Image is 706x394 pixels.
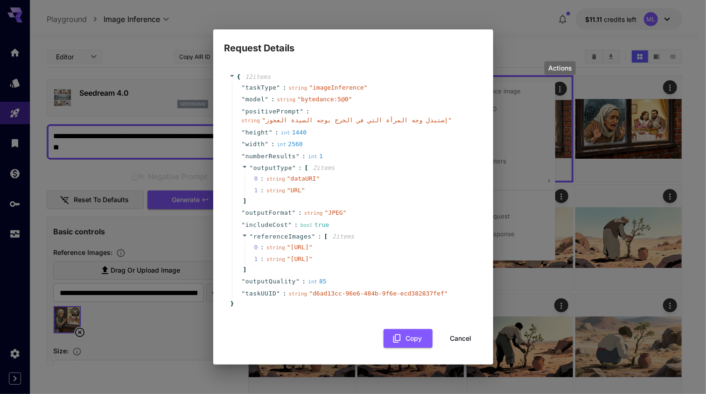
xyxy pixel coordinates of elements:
span: " [URL] " [287,244,313,251]
div: : [260,243,264,252]
span: string [289,85,308,91]
div: true [301,220,329,230]
span: " dataURI " [287,175,320,182]
span: " [242,209,245,216]
div: Actions [545,61,576,75]
span: bool [301,222,313,228]
div: : [260,254,264,264]
span: string [304,210,323,216]
span: : [306,107,310,116]
span: 1 [254,254,267,264]
span: " [242,129,245,136]
span: outputType [253,164,292,171]
span: ] [242,265,247,274]
span: 1 [254,186,267,195]
span: : [298,163,302,173]
div: 1440 [281,128,307,137]
span: outputQuality [245,277,296,286]
button: Cancel [440,329,482,348]
span: { [237,72,241,82]
span: height [245,128,269,137]
span: taskUUID [245,289,277,298]
span: " [296,278,300,285]
span: : [271,140,275,149]
span: " d6ad13cc-96e6-484b-9f6e-ecd382837fef " [309,290,447,297]
span: " URL " [287,187,305,194]
span: " إستبدل وجه المرأة التي في الخرج بوجه السيدة العجوز " [262,117,452,124]
span: : [318,232,322,241]
span: " [242,141,245,148]
span: string [242,118,260,124]
span: " [250,233,253,240]
span: " [312,233,315,240]
span: " [269,129,273,136]
span: : [283,83,287,92]
span: " [276,84,280,91]
span: " [242,290,245,297]
div: 85 [308,277,327,286]
span: " [242,278,245,285]
span: 12 item s [245,73,271,80]
span: " bytedance:5@0 " [297,96,352,103]
span: : [275,128,279,137]
span: [ [324,232,328,241]
span: " [265,96,268,103]
span: " [288,221,292,228]
span: string [266,245,285,251]
span: " [292,164,296,171]
span: " [265,141,268,148]
span: " [292,209,296,216]
span: string [266,188,285,194]
span: outputFormat [245,208,292,218]
span: string [289,291,308,297]
span: model [245,95,265,104]
span: 2 item s [332,233,354,240]
span: int [308,154,317,160]
span: " [242,153,245,160]
span: : [302,277,306,286]
h2: Request Details [213,29,493,56]
span: " [296,153,300,160]
span: int [277,141,287,148]
span: } [229,299,234,309]
span: numberResults [245,152,296,161]
span: " imageInference " [309,84,367,91]
span: " [242,108,245,115]
span: : [271,95,275,104]
button: Copy [384,329,433,348]
span: string [277,97,296,103]
span: : [298,208,302,218]
span: ] [242,197,247,206]
span: " [242,84,245,91]
span: 0 [254,174,267,183]
span: includeCost [245,220,288,230]
span: int [308,279,317,285]
span: referenceImages [253,233,312,240]
div: : [260,186,264,195]
span: " [276,290,280,297]
span: " JPEG " [325,209,347,216]
span: " [300,108,303,115]
span: : [294,220,298,230]
span: [ [305,163,308,173]
span: " [242,221,245,228]
span: " [242,96,245,103]
span: " [URL] " [287,255,313,262]
span: width [245,140,265,149]
span: string [266,256,285,262]
span: positivePrompt [245,107,300,116]
span: " [250,164,253,171]
span: taskType [245,83,277,92]
div: 1 [308,152,323,161]
span: 0 [254,243,267,252]
div: : [260,174,264,183]
div: 2560 [277,140,303,149]
span: : [283,289,287,298]
span: string [266,176,285,182]
span: int [281,130,290,136]
span: : [302,152,306,161]
span: 2 item s [313,164,335,171]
